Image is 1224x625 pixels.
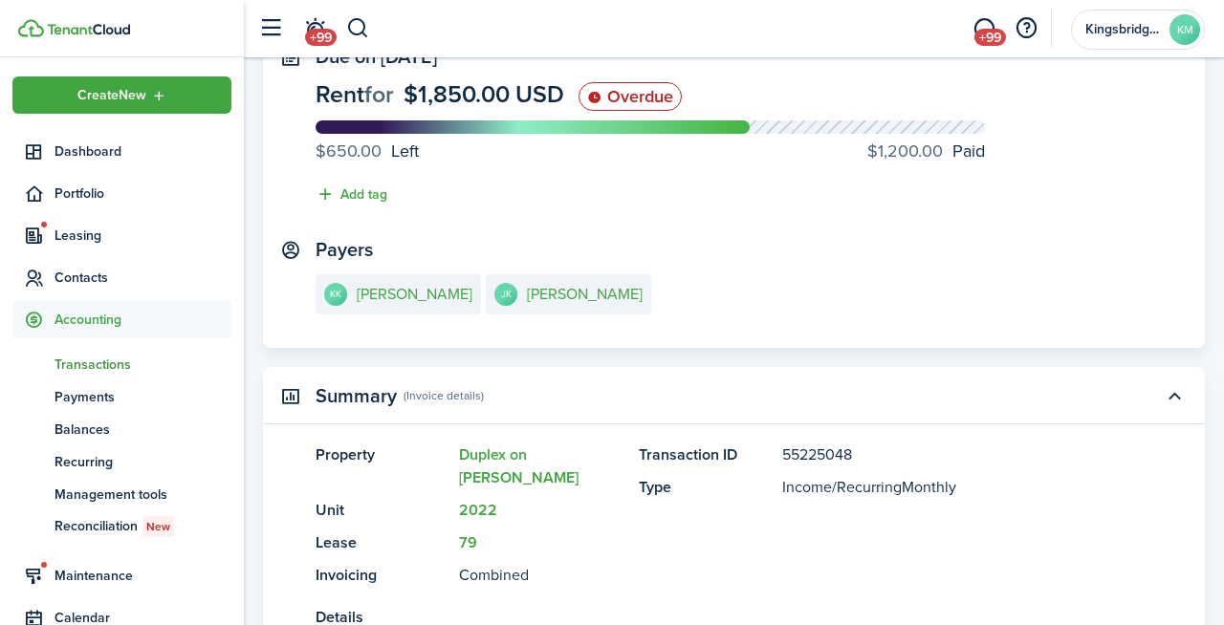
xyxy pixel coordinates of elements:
avatar-text: KM [1169,14,1200,45]
panel-main-title: Summary [316,385,397,407]
progress-caption-label-value: $650.00 [316,139,382,164]
span: Accounting [55,310,231,330]
avatar-text: KK [324,283,347,306]
span: Create New [77,89,146,102]
avatar-text: JK [494,283,517,306]
progress-caption-label: Left [316,139,419,164]
span: Leasing [55,226,231,246]
progress-caption-label: Paid [867,139,985,164]
span: Dashboard [55,141,231,162]
panel-main-description: / [782,476,1095,499]
span: Reconciliation [55,516,231,537]
panel-main-subtitle: (Invoice details) [404,387,484,404]
panel-main-title: Unit [316,499,449,522]
img: TenantCloud [47,24,130,35]
span: Rent [316,76,364,112]
a: Duplex on [PERSON_NAME] [459,443,579,488]
a: Messaging [966,5,1002,54]
panel-main-description: Combined [459,564,620,587]
span: Kingsbridge Management Inc [1085,23,1162,36]
span: New [146,518,170,535]
panel-main-title: Lease [316,531,449,554]
span: Recurring Monthly [837,476,956,498]
status: Overdue [579,82,682,111]
panel-main-title: Property [316,443,449,489]
span: +99 [974,29,1006,46]
button: Add tag [316,183,387,205]
span: Portfolio [55,183,231,204]
a: Notifications [296,5,333,54]
img: TenantCloud [18,19,44,37]
e-details-info-title: [PERSON_NAME] [527,286,643,303]
a: 79 [459,531,477,553]
span: Maintenance [55,566,231,586]
a: Dashboard [12,133,231,170]
a: Transactions [12,348,231,380]
a: ReconciliationNew [12,510,231,543]
span: Management tools [55,485,231,505]
span: Income [782,476,832,498]
a: 2022 [459,499,497,521]
button: Open menu [12,76,231,114]
a: Management tools [12,478,231,510]
span: Balances [55,420,231,440]
span: Payments [55,387,231,407]
a: Payments [12,380,231,413]
a: JK[PERSON_NAME] [486,274,651,314]
span: $1,850.00 USD [404,76,564,112]
span: Transactions [55,355,231,375]
a: KK[PERSON_NAME] [316,274,481,314]
progress-caption-label-value: $1,200.00 [867,139,943,164]
button: Open sidebar [252,11,289,47]
span: Contacts [55,268,231,288]
button: Open resource center [1010,12,1042,45]
e-details-info-title: [PERSON_NAME] [357,286,472,303]
span: +99 [305,29,337,46]
a: Recurring [12,445,231,478]
panel-main-title: Payers [316,239,373,261]
panel-main-title: Transaction ID [639,443,773,466]
span: Recurring [55,452,231,472]
a: Balances [12,413,231,445]
button: Search [346,12,370,45]
panel-main-title: Invoicing [316,564,449,587]
span: for [364,76,394,112]
panel-main-description: 55225048 [782,443,1095,466]
panel-main-title: Type [639,476,773,499]
button: Toggle accordion [1158,379,1191,412]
